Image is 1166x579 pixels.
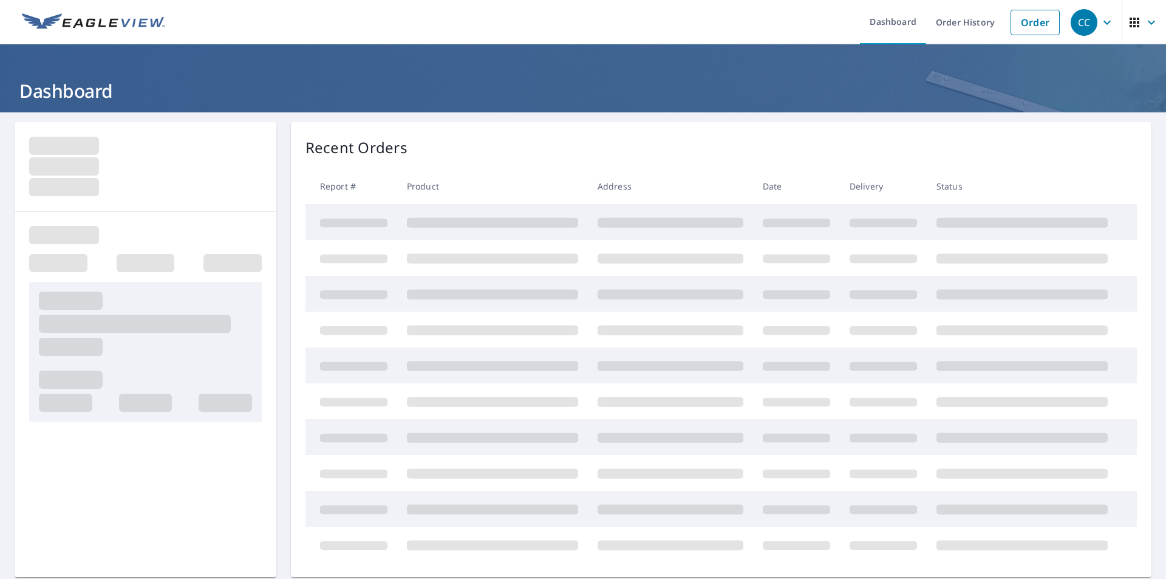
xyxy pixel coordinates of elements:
p: Recent Orders [305,137,407,159]
div: CC [1071,9,1097,36]
a: Order [1011,10,1060,35]
th: Date [753,168,840,204]
th: Product [397,168,588,204]
th: Address [588,168,753,204]
img: EV Logo [22,13,165,32]
th: Delivery [840,168,927,204]
th: Status [927,168,1117,204]
h1: Dashboard [15,78,1151,103]
th: Report # [305,168,397,204]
